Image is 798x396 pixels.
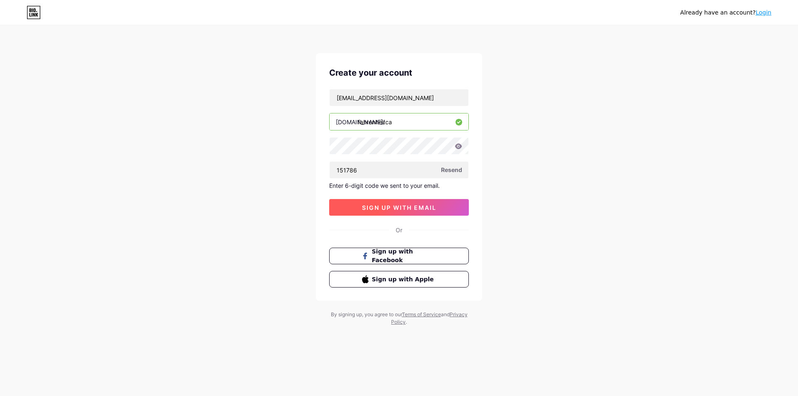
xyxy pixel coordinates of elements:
input: Paste login code [330,162,468,178]
a: Terms of Service [402,311,441,317]
input: username [330,113,468,130]
div: Already have an account? [680,8,771,17]
span: Resend [441,165,462,174]
div: [DOMAIN_NAME]/ [336,118,385,126]
div: Create your account [329,66,469,79]
span: Sign up with Apple [372,275,436,284]
a: Login [756,9,771,16]
input: Email [330,89,468,106]
button: Sign up with Facebook [329,248,469,264]
span: sign up with email [362,204,436,211]
button: Sign up with Apple [329,271,469,288]
span: Sign up with Facebook [372,247,436,265]
div: Enter 6-digit code we sent to your email. [329,182,469,189]
div: Or [396,226,402,234]
div: By signing up, you agree to our and . [328,311,470,326]
button: sign up with email [329,199,469,216]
